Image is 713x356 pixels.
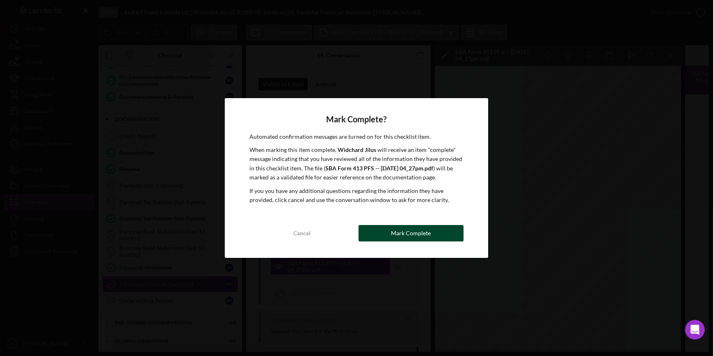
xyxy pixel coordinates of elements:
[249,115,463,124] h4: Mark Complete?
[293,225,311,241] div: Cancel
[249,225,354,241] button: Cancel
[359,225,464,241] button: Mark Complete
[685,320,705,340] div: Open Intercom Messenger
[325,165,433,172] b: SBA Form 413 PFS -- [DATE] 04_27pm.pdf
[391,225,431,241] div: Mark Complete
[249,186,463,205] p: If you you have any additional questions regarding the information they have provided, click canc...
[249,145,463,182] p: When marking this item complete, will receive an item "complete" message indicating that you have...
[338,146,376,153] b: Widchard Jilus
[249,132,463,141] p: Automated confirmation messages are turned on for this checklist item.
